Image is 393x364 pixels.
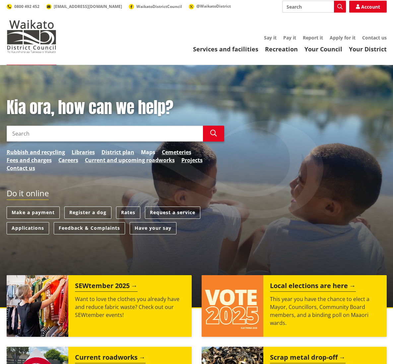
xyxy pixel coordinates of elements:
a: Libraries [72,148,95,156]
h2: Do it online [7,189,49,200]
h1: Kia ora, how can we help? [7,98,224,117]
a: Rubbish and recycling [7,148,65,156]
a: Services and facilities [193,45,258,53]
a: Make a payment [7,207,60,219]
a: Apply for it [330,34,356,41]
a: Contact us [7,164,35,172]
a: Maps [141,148,155,156]
a: Projects [181,156,203,164]
p: This year you have the chance to elect a Mayor, Councillors, Community Board members, and a bindi... [270,295,380,327]
a: @WaikatoDistrict [189,3,231,9]
img: Vote 2025 [202,275,263,337]
a: Account [349,1,387,13]
a: Fees and charges [7,156,52,164]
img: Waikato District Council - Te Kaunihera aa Takiwaa o Waikato [7,20,56,53]
a: [EMAIL_ADDRESS][DOMAIN_NAME] [46,4,122,9]
img: SEWtember [7,275,68,337]
a: Local elections are here This year you have the chance to elect a Mayor, Councillors, Community B... [202,275,387,337]
a: Careers [58,156,78,164]
a: Pay it [283,34,296,41]
a: WaikatoDistrictCouncil [129,4,182,9]
a: Say it [264,34,277,41]
span: 0800 492 452 [14,4,39,9]
a: Rates [116,207,140,219]
a: Applications [7,222,49,234]
a: Request a service [145,207,200,219]
a: Recreation [265,45,298,53]
h2: Scrap metal drop-off [270,353,346,363]
a: SEWtember 2025 Want to love the clothes you already have and reduce fabric waste? Check out our S... [7,275,192,337]
p: Want to love the clothes you already have and reduce fabric waste? Check out our SEWtember events! [75,295,185,319]
h2: Local elections are here [270,282,356,292]
iframe: Messenger Launcher [362,336,386,360]
a: 0800 492 452 [7,4,39,9]
input: Search input [282,1,346,13]
span: [EMAIL_ADDRESS][DOMAIN_NAME] [54,4,122,9]
a: Register a dog [64,207,111,219]
a: Cemeteries [162,148,191,156]
h2: SEWtember 2025 [75,282,138,292]
a: District plan [101,148,134,156]
a: Have your say [130,222,176,234]
a: Your Council [304,45,342,53]
a: Feedback & Complaints [54,222,125,234]
span: WaikatoDistrictCouncil [136,4,182,9]
span: @WaikatoDistrict [196,3,231,9]
a: Current and upcoming roadworks [85,156,175,164]
a: Your District [349,45,387,53]
a: Contact us [362,34,387,41]
h2: Current roadworks [75,353,146,363]
a: Report it [303,34,323,41]
input: Search input [7,126,203,142]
